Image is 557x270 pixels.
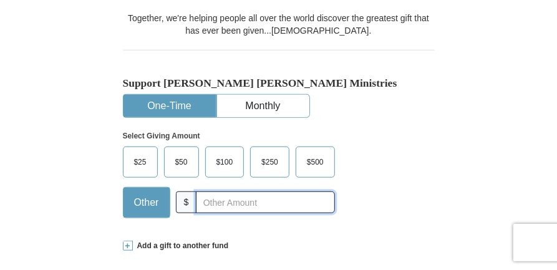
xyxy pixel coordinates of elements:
span: $ [176,191,197,213]
strong: Select Giving Amount [123,132,200,140]
div: Together, we're helping people all over the world discover the greatest gift that has ever been g... [123,12,435,37]
span: Add a gift to another fund [133,241,229,251]
span: $25 [128,153,153,171]
span: $250 [255,153,284,171]
span: Other [128,193,165,212]
span: $100 [210,153,240,171]
input: Other Amount [196,191,334,213]
h5: Support [PERSON_NAME] [PERSON_NAME] Ministries [123,77,435,90]
button: Monthly [217,95,309,118]
button: One-Time [124,95,216,118]
span: $500 [301,153,330,171]
span: $50 [169,153,194,171]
